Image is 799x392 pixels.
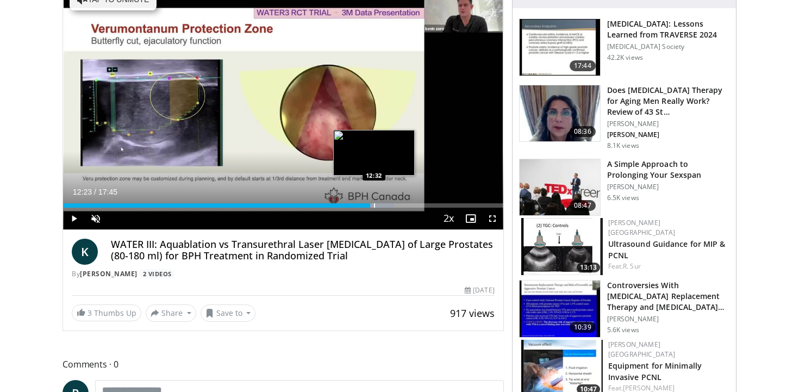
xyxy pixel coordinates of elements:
[607,194,639,202] p: 6.5K views
[450,307,495,320] span: 917 views
[623,262,641,271] a: R. Sur
[570,200,596,211] span: 08:47
[577,263,600,272] span: 13:13
[333,130,415,176] img: image.jpeg
[607,53,643,62] p: 42.2K views
[607,326,639,334] p: 5.6K views
[608,360,702,382] a: Equipment for Minimally Invasive PCNL
[520,85,600,142] img: 4d4bce34-7cbb-4531-8d0c-5308a71d9d6c.150x105_q85_crop-smart_upscale.jpg
[521,218,603,275] a: 13:13
[607,141,639,150] p: 8.1K views
[72,304,141,321] a: 3 Thumbs Up
[521,218,603,275] img: ae74b246-eda0-4548-a041-8444a00e0b2d.150x105_q85_crop-smart_upscale.jpg
[519,18,729,76] a: 17:44 [MEDICAL_DATA]: Lessons Learned from TRAVERSE 2024 [MEDICAL_DATA] Society 42.2K views
[608,340,676,359] a: [PERSON_NAME] [GEOGRAPHIC_DATA]
[520,281,600,337] img: 418933e4-fe1c-4c2e-be56-3ce3ec8efa3b.150x105_q85_crop-smart_upscale.jpg
[520,19,600,76] img: 1317c62a-2f0d-4360-bee0-b1bff80fed3c.150x105_q85_crop-smart_upscale.jpg
[482,208,503,229] button: Fullscreen
[607,183,729,191] p: [PERSON_NAME]
[146,304,196,322] button: Share
[438,208,460,229] button: Playback Rate
[520,159,600,216] img: c4bd4661-e278-4c34-863c-57c104f39734.150x105_q85_crop-smart_upscale.jpg
[607,18,729,40] h3: [MEDICAL_DATA]: Lessons Learned from TRAVERSE 2024
[72,239,98,265] a: K
[85,208,107,229] button: Unmute
[607,42,729,51] p: [MEDICAL_DATA] Society
[88,308,92,318] span: 3
[201,304,256,322] button: Save to
[460,208,482,229] button: Enable picture-in-picture mode
[607,120,729,128] p: [PERSON_NAME]
[570,60,596,71] span: 17:44
[80,269,138,278] a: [PERSON_NAME]
[607,315,729,323] p: [PERSON_NAME]
[72,269,495,279] div: By
[608,239,726,260] a: Ultrasound Guidance for MIP & PCNL
[98,188,117,196] span: 17:45
[94,188,96,196] span: /
[570,126,596,137] span: 08:36
[607,159,729,181] h3: A Simple Approach to Prolonging Your Sexspan
[465,285,494,295] div: [DATE]
[63,208,85,229] button: Play
[607,85,729,117] h3: Does [MEDICAL_DATA] Therapy for Aging Men Really Work? Review of 43 St…
[519,280,729,338] a: 10:39 Controversies With [MEDICAL_DATA] Replacement Therapy and [MEDICAL_DATA] Can… [PERSON_NAME]...
[608,262,727,271] div: Feat.
[73,188,92,196] span: 12:23
[63,203,503,208] div: Progress Bar
[111,239,495,262] h4: WATER III: Aquablation vs Transurethral Laser [MEDICAL_DATA] of Large Prostates (80-180 ml) for B...
[570,322,596,333] span: 10:39
[139,269,175,278] a: 2 Videos
[519,85,729,150] a: 08:36 Does [MEDICAL_DATA] Therapy for Aging Men Really Work? Review of 43 St… [PERSON_NAME] [PERS...
[607,130,729,139] p: [PERSON_NAME]
[608,218,676,237] a: [PERSON_NAME] [GEOGRAPHIC_DATA]
[63,357,504,371] span: Comments 0
[607,280,729,313] h3: Controversies With [MEDICAL_DATA] Replacement Therapy and [MEDICAL_DATA] Can…
[519,159,729,216] a: 08:47 A Simple Approach to Prolonging Your Sexspan [PERSON_NAME] 6.5K views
